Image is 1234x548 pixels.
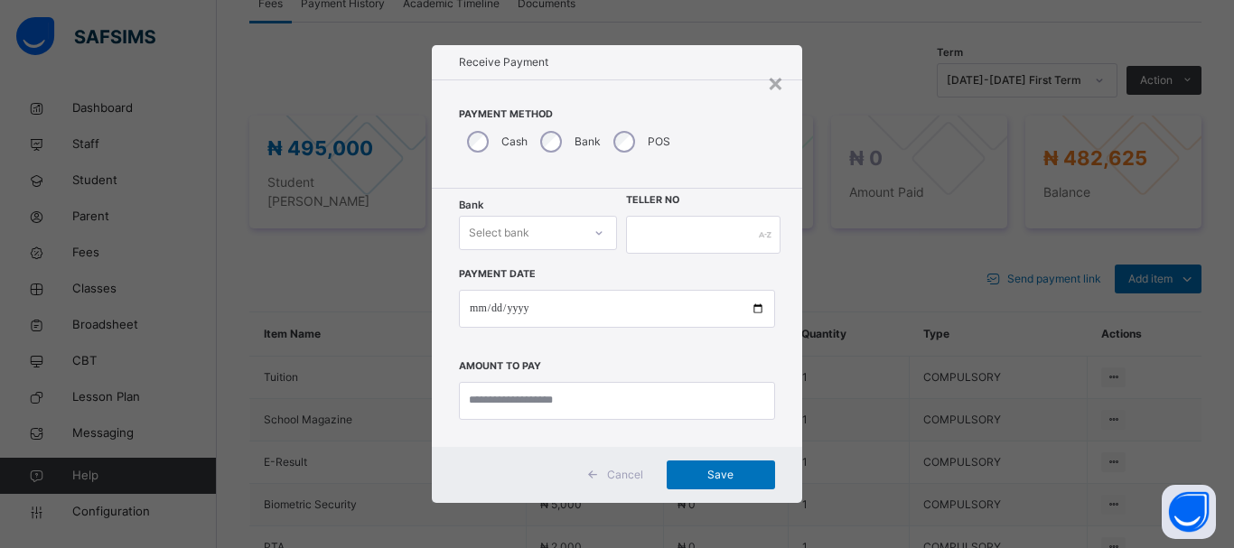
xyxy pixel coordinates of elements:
[680,467,762,483] span: Save
[501,134,528,150] label: Cash
[459,107,775,122] span: Payment Method
[459,54,775,70] h1: Receive Payment
[648,134,670,150] label: POS
[459,267,536,282] label: Payment Date
[767,63,784,101] div: ×
[575,134,601,150] label: Bank
[1162,485,1216,539] button: Open asap
[459,359,541,374] label: Amount to pay
[626,193,679,208] label: Teller No
[607,467,643,483] span: Cancel
[469,216,529,250] div: Select bank
[459,198,483,213] span: Bank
